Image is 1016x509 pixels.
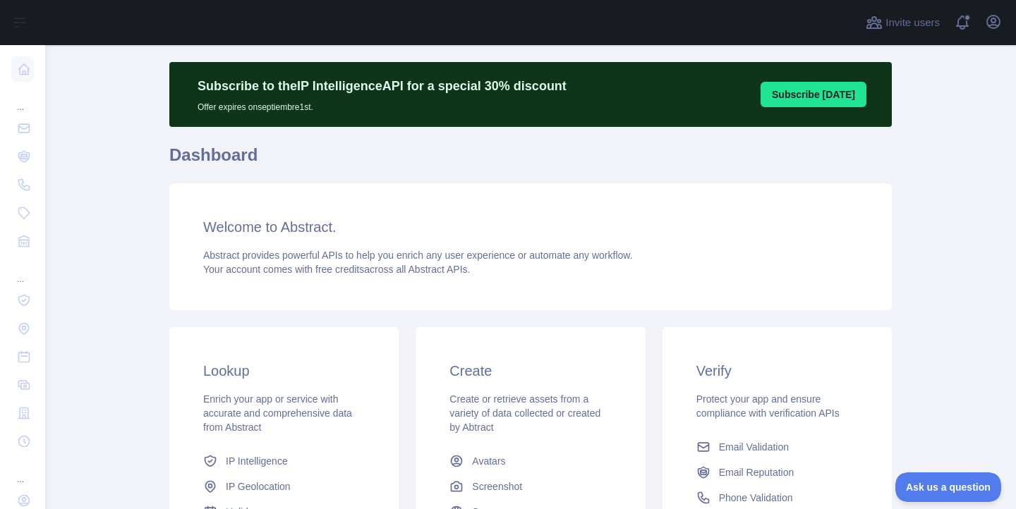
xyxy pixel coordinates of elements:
span: Email Reputation [719,465,794,479]
p: Offer expires on septiembre 1st. [198,96,567,113]
span: free credits [315,264,364,275]
span: Screenshot [472,479,522,493]
p: Subscribe to the IP Intelligence API for a special 30 % discount [198,76,567,96]
div: ... [11,257,34,285]
span: Your account comes with across all Abstract APIs. [203,264,470,275]
a: IP Intelligence [198,448,370,474]
span: IP Geolocation [226,479,291,493]
a: Screenshot [444,474,617,499]
span: IP Intelligence [226,454,288,468]
div: ... [11,85,34,113]
a: IP Geolocation [198,474,370,499]
span: Invite users [885,15,940,31]
a: Email Validation [691,434,864,460]
span: Create or retrieve assets from a variety of data collected or created by Abtract [449,393,600,433]
a: Email Reputation [691,460,864,485]
h1: Dashboard [169,144,892,178]
span: Enrich your app or service with accurate and comprehensive data from Abstract [203,393,352,433]
h3: Lookup [203,361,365,381]
button: Invite users [863,11,943,34]
span: Email Validation [719,440,789,454]
h3: Welcome to Abstract. [203,217,858,237]
iframe: Toggle Customer Support [895,472,1002,502]
button: Subscribe [DATE] [761,82,866,107]
span: Avatars [472,454,505,468]
a: Avatars [444,448,617,474]
h3: Verify [696,361,858,381]
span: Protect your app and ensure compliance with verification APIs [696,393,840,419]
div: ... [11,457,34,485]
span: Abstract provides powerful APIs to help you enrich any user experience or automate any workflow. [203,250,633,261]
span: Phone Validation [719,491,793,505]
h3: Create [449,361,611,381]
